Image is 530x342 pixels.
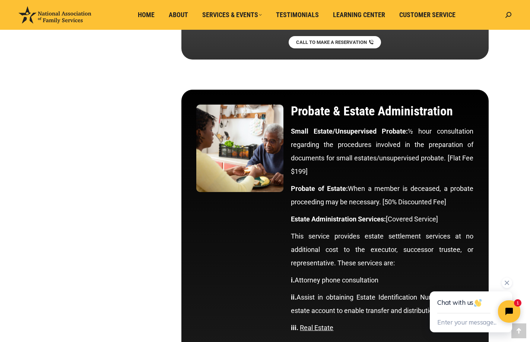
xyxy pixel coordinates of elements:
a: Customer Service [394,8,461,22]
p: [Covered Service] [291,212,473,226]
a: About [164,8,193,22]
p: This service provides estate settlement services at no additional cost to the executor, successor... [291,230,473,270]
p: When a member is deceased, a probate proceeding may be necessary. [50% Discounted Fee] [291,182,473,209]
strong: ii. [291,293,296,301]
p: Assist in obtaining Estate Identification Number (EIN) for estate account to enable transfer and ... [291,291,473,317]
span: Services & Events [202,11,262,19]
span: Learning Center [333,11,385,19]
a: Home [133,8,160,22]
span: CALL TO MAKE A RESERVATION [296,40,367,45]
u: Real Estate [300,324,333,332]
p: ½ hour consultation regarding the procedures involved in the preparation of documents for small e... [291,125,473,178]
a: Learning Center [328,8,390,22]
strong: i. [291,276,295,284]
span: Home [138,11,155,19]
strong: Probate of Estate: [291,185,348,192]
iframe: Tidio Chat [413,268,530,342]
h2: Probate & Estate Administration [291,105,473,117]
img: National Association of Family Services [19,6,91,23]
img: Probate & Estate Administration [196,105,284,192]
p: Attorney phone consultation [291,274,473,287]
a: Testimonials [271,8,324,22]
strong: Estate Administration Services: [291,215,386,223]
span: Testimonials [276,11,319,19]
strong: Small Estate/Unsupervised Probate: [291,127,408,135]
a: CALL TO MAKE A RESERVATION [289,36,381,48]
span: Customer Service [399,11,456,19]
strong: iii. [291,324,298,332]
span: About [169,11,188,19]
